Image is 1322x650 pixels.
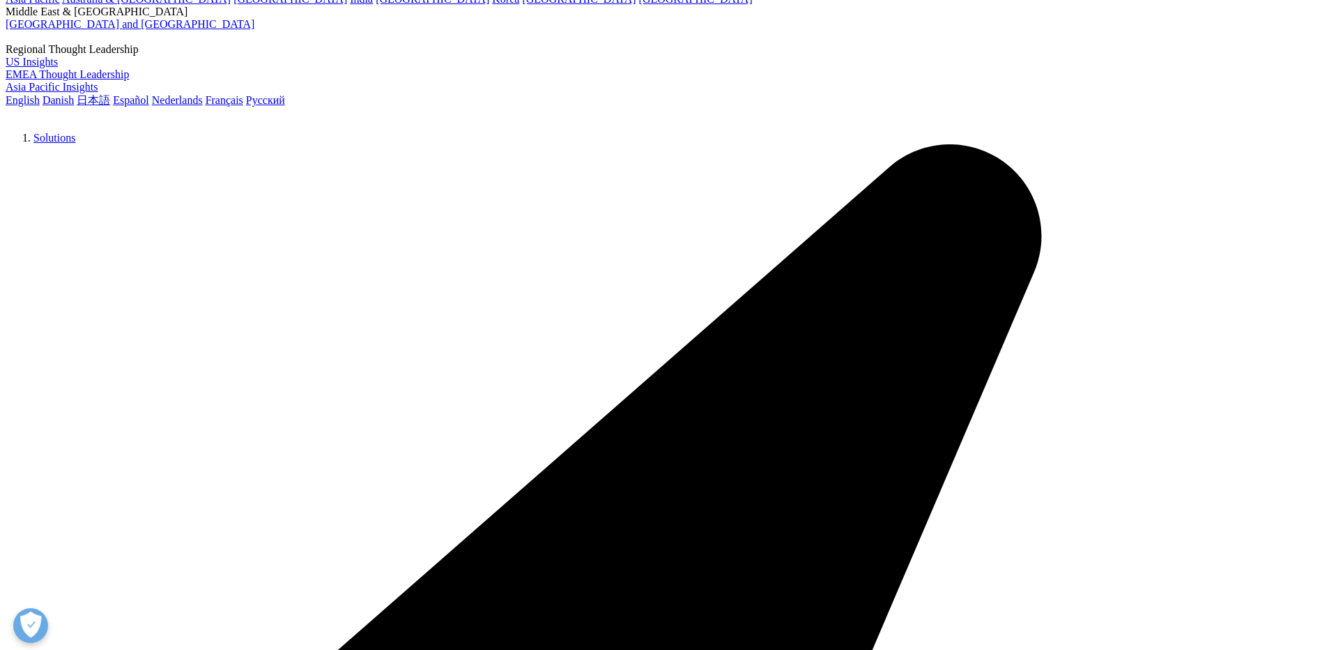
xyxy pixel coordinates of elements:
[246,94,285,106] a: Русский
[6,81,98,93] a: Asia Pacific Insights
[152,94,203,106] a: Nederlands
[33,132,75,144] a: Solutions
[13,608,48,643] button: Ouvrir le centre de préférences
[6,6,1316,18] div: Middle East & [GEOGRAPHIC_DATA]
[6,18,254,30] a: [GEOGRAPHIC_DATA] and [GEOGRAPHIC_DATA]
[113,94,149,106] a: Español
[6,43,1316,56] div: Regional Thought Leadership
[43,94,74,106] a: Danish
[6,56,58,68] a: US Insights
[206,94,243,106] a: Français
[6,68,129,80] a: EMEA Thought Leadership
[6,94,40,106] a: English
[77,94,110,106] a: 日本語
